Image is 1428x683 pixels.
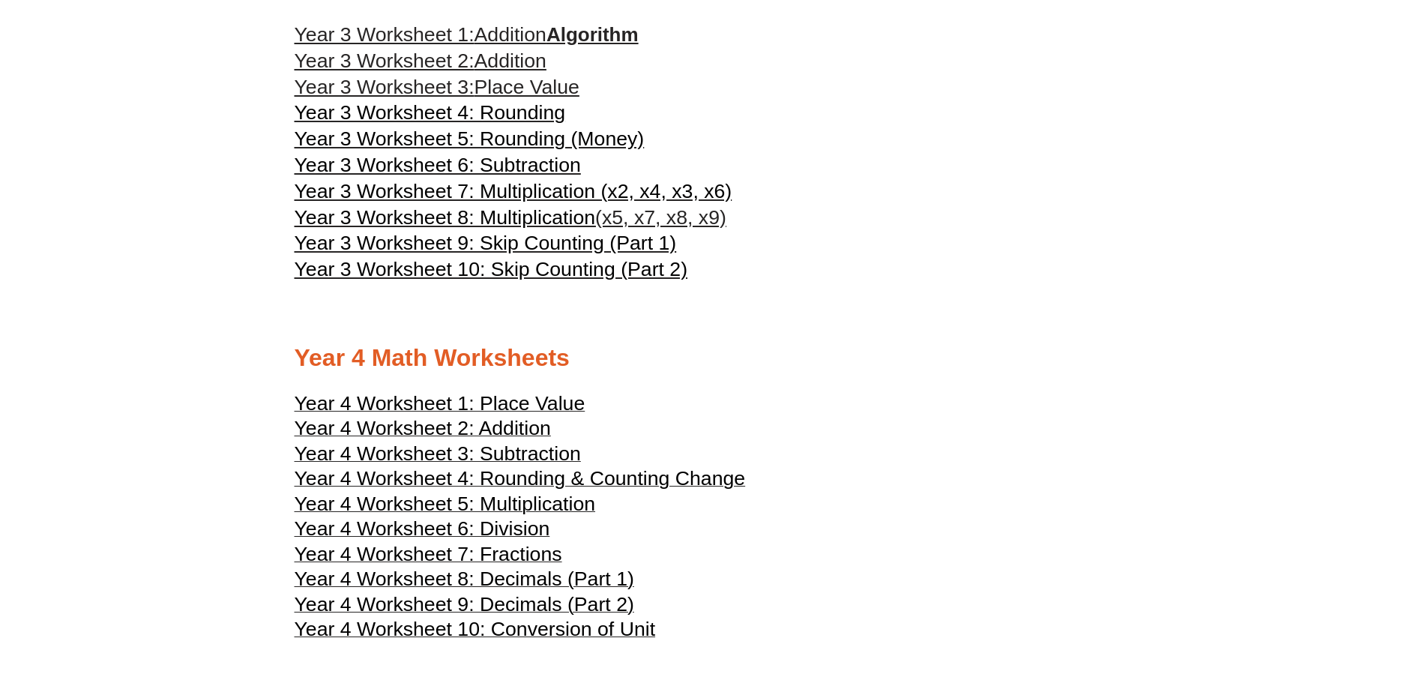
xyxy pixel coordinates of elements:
[295,625,656,640] a: Year 4 Worksheet 10: Conversion of Unit
[295,574,634,589] a: Year 4 Worksheet 8: Decimals (Part 1)
[295,417,551,439] span: Year 4 Worksheet 2: Addition
[295,23,475,46] span: Year 3 Worksheet 1:
[295,343,1134,374] h2: Year 4 Math Worksheets
[295,449,581,464] a: Year 4 Worksheet 3: Subtraction
[295,258,688,280] span: Year 3 Worksheet 10: Skip Counting (Part 2)
[295,550,562,565] a: Year 4 Worksheet 7: Fractions
[295,178,732,205] a: Year 3 Worksheet 7: Multiplication (x2, x4, x3, x6)
[295,442,581,465] span: Year 4 Worksheet 3: Subtraction
[295,76,475,98] span: Year 3 Worksheet 3:
[295,180,732,202] span: Year 3 Worksheet 7: Multiplication (x2, x4, x3, x6)
[595,206,726,229] span: (x5, x7, x8, x9)
[295,205,726,231] a: Year 3 Worksheet 8: Multiplication(x5, x7, x8, x9)
[475,49,546,72] span: Addition
[295,48,546,74] a: Year 3 Worksheet 2:Addition
[295,23,639,46] a: Year 3 Worksheet 1:AdditionAlgorithm
[295,127,645,150] span: Year 3 Worksheet 5: Rounding (Money)
[295,230,677,256] a: Year 3 Worksheet 9: Skip Counting (Part 1)
[295,474,746,489] a: Year 4 Worksheet 4: Rounding & Counting Change
[295,493,596,515] span: Year 4 Worksheet 5: Multiplication
[295,392,585,415] span: Year 4 Worksheet 1: Place Value
[295,524,550,539] a: Year 4 Worksheet 6: Division
[295,152,581,178] a: Year 3 Worksheet 6: Subtraction
[295,74,579,100] a: Year 3 Worksheet 3:Place Value
[295,49,475,72] span: Year 3 Worksheet 2:
[295,568,634,590] span: Year 4 Worksheet 8: Decimals (Part 1)
[295,126,645,152] a: Year 3 Worksheet 5: Rounding (Money)
[295,232,677,254] span: Year 3 Worksheet 9: Skip Counting (Part 1)
[1178,514,1428,683] iframe: Chat Widget
[295,399,585,414] a: Year 4 Worksheet 1: Place Value
[295,517,550,540] span: Year 4 Worksheet 6: Division
[475,76,579,98] span: Place Value
[295,101,566,124] span: Year 3 Worksheet 4: Rounding
[295,618,656,640] span: Year 4 Worksheet 10: Conversion of Unit
[295,100,566,126] a: Year 3 Worksheet 4: Rounding
[295,543,562,565] span: Year 4 Worksheet 7: Fractions
[295,593,634,616] span: Year 4 Worksheet 9: Decimals (Part 2)
[295,154,581,176] span: Year 3 Worksheet 6: Subtraction
[295,499,596,514] a: Year 4 Worksheet 5: Multiplication
[295,424,551,439] a: Year 4 Worksheet 2: Addition
[295,256,688,283] a: Year 3 Worksheet 10: Skip Counting (Part 2)
[475,23,546,46] span: Addition
[295,467,746,490] span: Year 4 Worksheet 4: Rounding & Counting Change
[295,206,596,229] span: Year 3 Worksheet 8: Multiplication
[295,600,634,615] a: Year 4 Worksheet 9: Decimals (Part 2)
